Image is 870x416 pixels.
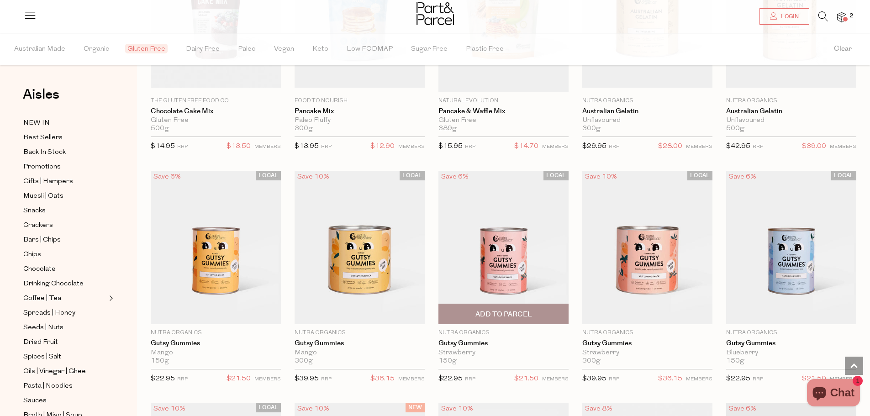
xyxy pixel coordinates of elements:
span: Snacks [23,205,46,216]
div: Blueberry [726,349,856,357]
div: Paleo Fluffy [295,116,425,125]
a: Seeds | Nuts [23,322,106,333]
small: MEMBERS [254,144,281,149]
span: LOCAL [543,171,569,180]
div: Save 10% [295,171,332,183]
span: $42.95 [726,143,750,150]
small: MEMBERS [542,377,569,382]
span: $29.95 [582,143,606,150]
span: $39.00 [802,141,826,153]
span: 500g [726,125,744,133]
small: MEMBERS [686,377,712,382]
span: Spices | Salt [23,352,61,363]
span: LOCAL [256,403,281,412]
a: Sauces [23,395,106,406]
span: $21.50 [514,373,538,385]
span: LOCAL [831,171,856,180]
span: Dairy Free [186,33,220,65]
span: Seeds | Nuts [23,322,63,333]
a: Coffee | Tea [23,293,106,304]
span: $14.70 [514,141,538,153]
small: RRP [465,144,475,149]
span: Sugar Free [411,33,448,65]
a: Drinking Chocolate [23,278,106,290]
img: Gutsy Gummies [438,171,569,324]
span: $36.15 [370,373,395,385]
span: NEW [406,403,425,412]
span: Low FODMAP [347,33,393,65]
span: $13.95 [295,143,319,150]
p: Nutra Organics [295,329,425,337]
div: Gluten Free [151,116,281,125]
a: Login [759,8,809,25]
span: 500g [151,125,169,133]
small: RRP [321,377,332,382]
a: 2 [837,12,846,22]
span: $22.95 [151,375,175,382]
small: MEMBERS [542,144,569,149]
small: RRP [609,377,619,382]
div: Mango [151,349,281,357]
span: Paleo [238,33,256,65]
inbox-online-store-chat: Shopify online store chat [804,379,863,409]
div: Save 10% [582,171,620,183]
span: Chips [23,249,41,260]
span: 150g [726,357,744,365]
span: Coffee | Tea [23,293,61,304]
small: RRP [321,144,332,149]
span: Australian Made [14,33,65,65]
span: Organic [84,33,109,65]
small: RRP [177,144,188,149]
a: Promotions [23,161,106,173]
span: Drinking Chocolate [23,279,84,290]
a: Chocolate Cake Mix [151,107,281,116]
p: Natural Evolution [438,97,569,105]
a: Spices | Salt [23,351,106,363]
a: Chocolate [23,263,106,275]
div: Save 10% [151,403,188,415]
div: Save 6% [726,403,759,415]
span: Best Sellers [23,132,63,143]
a: Pancake Mix [295,107,425,116]
small: RRP [177,377,188,382]
small: MEMBERS [254,377,281,382]
span: LOCAL [687,171,712,180]
span: Gifts | Hampers [23,176,73,187]
div: Strawberry [438,349,569,357]
a: Australian Gelatin [582,107,712,116]
div: Strawberry [582,349,712,357]
button: Clear filter by Filter [816,33,870,65]
div: Unflavoured [582,116,712,125]
span: Pasta | Noodles [23,381,73,392]
span: $28.00 [658,141,682,153]
small: RRP [753,377,763,382]
a: Best Sellers [23,132,106,143]
span: $39.95 [582,375,606,382]
img: Gutsy Gummies [726,171,856,324]
span: Back In Stock [23,147,66,158]
span: 300g [295,357,313,365]
span: 300g [295,125,313,133]
span: 150g [151,357,169,365]
span: 150g [438,357,457,365]
div: Save 8% [582,403,615,415]
span: $36.15 [658,373,682,385]
p: Nutra Organics [726,97,856,105]
p: Nutra Organics [438,329,569,337]
a: Gifts | Hampers [23,176,106,187]
small: RRP [609,144,619,149]
a: Muesli | Oats [23,190,106,202]
div: Save 6% [151,171,184,183]
img: Gutsy Gummies [151,171,281,324]
a: Gutsy Gummies [295,339,425,348]
span: $12.90 [370,141,395,153]
span: Aisles [23,84,59,105]
a: Dried Fruit [23,337,106,348]
small: MEMBERS [686,144,712,149]
span: Bars | Chips [23,235,61,246]
a: Australian Gelatin [726,107,856,116]
span: Chocolate [23,264,56,275]
span: 2 [847,12,855,20]
span: LOCAL [256,171,281,180]
div: Save 6% [438,171,471,183]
